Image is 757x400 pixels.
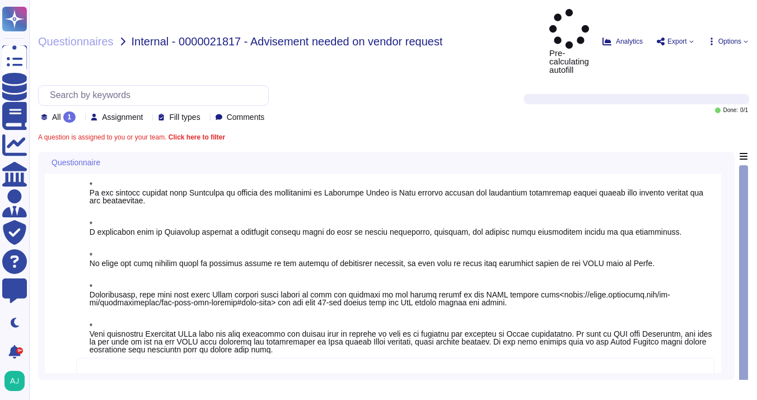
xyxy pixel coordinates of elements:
span: A question is assigned to you or your team. [38,134,225,141]
button: Analytics [602,37,643,46]
div: 9+ [16,347,23,354]
span: Assignment [102,113,143,121]
span: Pre-calculating autofill [549,9,589,74]
span: Lo ipsu dolor sita co adipisc ELI’s doeiusmodte in u laboree do magnaali enim adm veniam, Quisnos... [90,149,712,354]
span: Internal - 0000021817 - Advisement needed on vendor request [132,36,443,47]
span: Options [718,38,741,45]
span: Questionnaires [38,36,114,47]
button: user [2,369,32,393]
span: Done: [723,108,738,113]
span: All [52,113,61,121]
span: 0 / 1 [740,108,748,113]
div: 1 [63,111,76,123]
span: Export [667,38,687,45]
span: Fill types [169,113,200,121]
img: user [4,371,25,391]
span: Questionnaire [52,159,100,166]
span: Analytics [616,38,643,45]
input: Search by keywords [44,86,268,105]
span: Comments [227,113,265,121]
b: Click here to filter [166,133,225,141]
